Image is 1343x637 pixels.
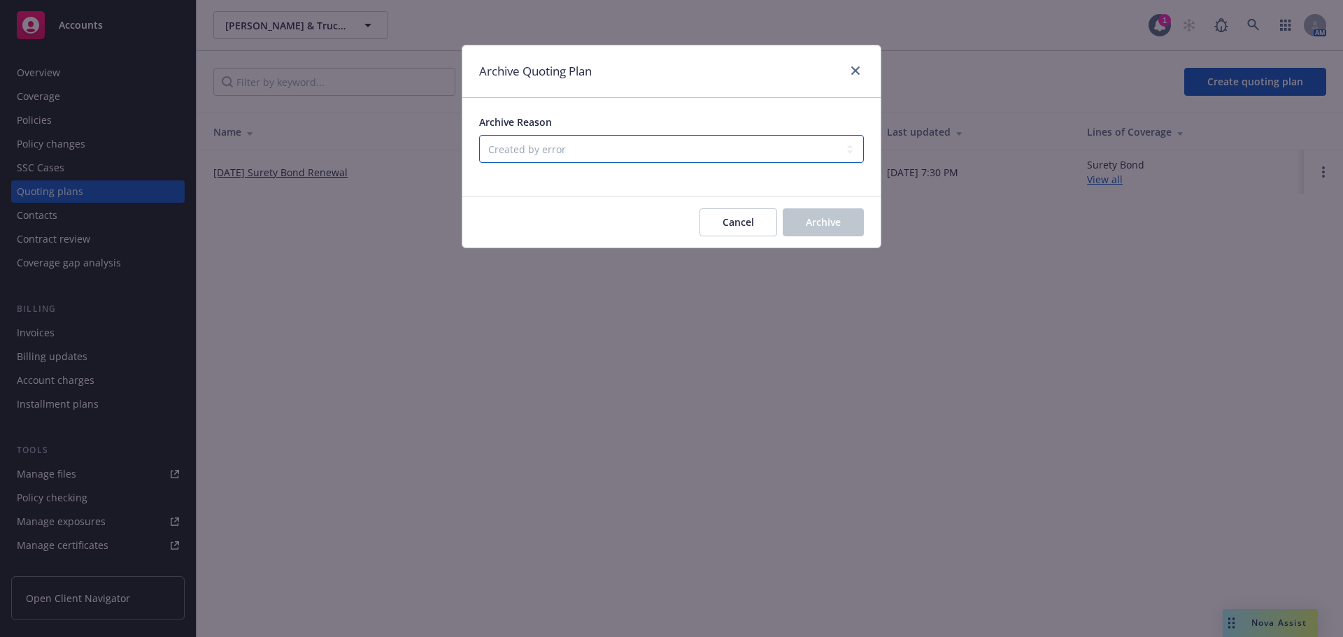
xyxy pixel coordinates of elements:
h1: Archive Quoting Plan [479,62,592,80]
span: Archive [806,215,841,229]
a: close [847,62,864,79]
span: Archive Reason [479,115,552,129]
span: Cancel [723,215,754,229]
button: Cancel [699,208,777,236]
button: Archive [783,208,864,236]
